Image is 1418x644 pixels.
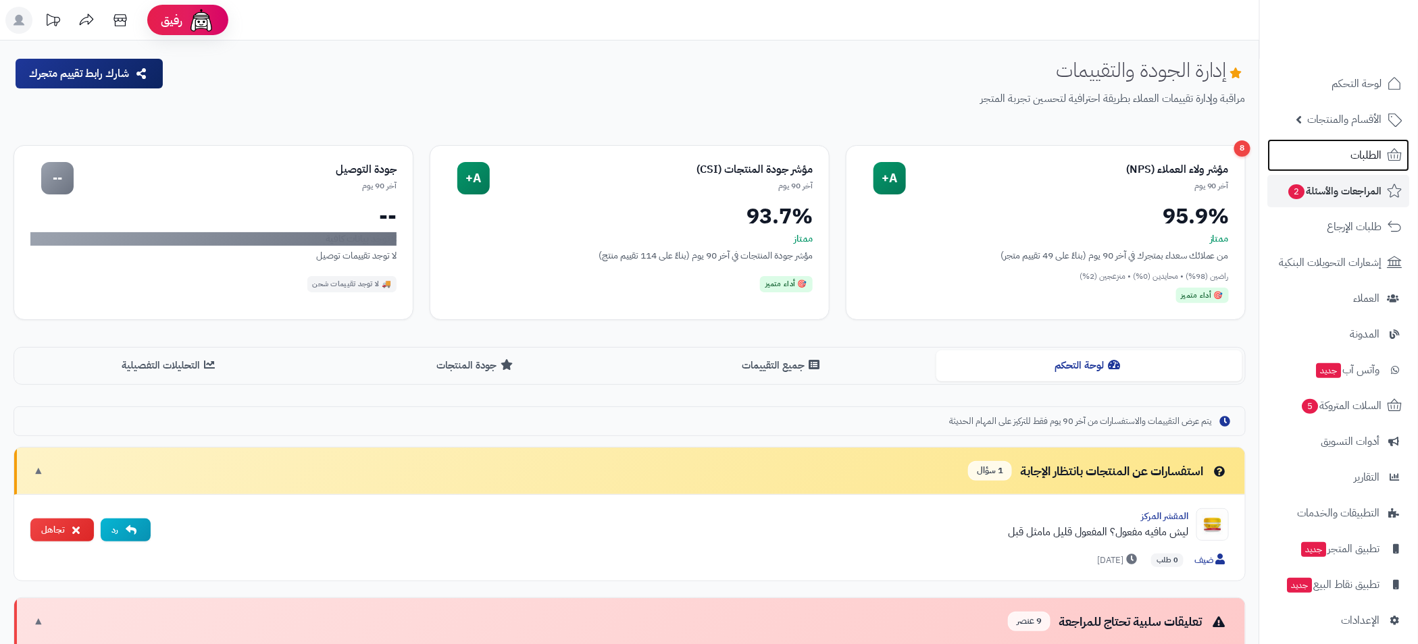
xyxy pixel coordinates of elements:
button: تجاهل [30,518,94,542]
div: استفسارات عن المنتجات بانتظار الإجابة [968,461,1229,481]
a: التطبيقات والخدمات [1268,497,1410,529]
div: لا توجد بيانات كافية [30,232,397,246]
a: المقشر المركز [1141,509,1188,523]
button: التحليلات التفصيلية [17,350,324,381]
span: جديد [1288,578,1313,593]
a: لوحة التحكم [1268,68,1410,100]
span: الطلبات [1351,146,1382,165]
span: أدوات التسويق [1321,432,1380,451]
a: المدونة [1268,318,1410,350]
a: الإعدادات [1268,604,1410,637]
span: 2 [1289,184,1305,199]
a: التقارير [1268,461,1410,493]
span: لوحة التحكم [1332,74,1382,93]
a: إشعارات التحويلات البنكية [1268,246,1410,279]
button: رد [101,518,151,542]
p: مراقبة وإدارة تقييمات العملاء بطريقة احترافية لتحسين تجربة المتجر [175,91,1246,107]
div: ممتاز [447,232,813,246]
span: 9 عنصر [1008,612,1050,631]
span: المراجعات والأسئلة [1288,182,1382,200]
span: العملاء [1354,289,1380,308]
a: تحديثات المنصة [36,7,70,37]
div: آخر 90 يوم [906,180,1229,192]
span: السلات المتروكة [1301,396,1382,415]
img: Product [1196,508,1229,541]
div: A+ [873,162,906,194]
button: لوحة التحكم [936,350,1243,381]
div: ممتاز [863,232,1229,246]
div: آخر 90 يوم [74,180,397,192]
div: مؤشر جودة المنتجات (CSI) [490,162,813,178]
button: جودة المنتجات [324,350,630,381]
a: العملاء [1268,282,1410,315]
img: logo-2.png [1326,38,1405,66]
a: طلبات الإرجاع [1268,211,1410,243]
a: المراجعات والأسئلة2 [1268,175,1410,207]
span: تطبيق المتجر [1300,539,1380,558]
span: رفيق [161,12,182,28]
span: الإعدادات [1342,611,1380,630]
span: تطبيق نقاط البيع [1286,575,1380,594]
span: ضيف [1194,554,1229,568]
div: 🎯 أداء متميز [760,276,813,292]
span: 0 طلب [1151,554,1184,567]
a: تطبيق نقاط البيعجديد [1268,568,1410,601]
div: 🚚 لا توجد تقييمات شحن [307,276,397,292]
a: تطبيق المتجرجديد [1268,533,1410,565]
div: لا توجد تقييمات توصيل [30,248,397,263]
div: تعليقات سلبية تحتاج للمراجعة [1008,612,1229,631]
div: من عملائك سعداء بمتجرك في آخر 90 يوم (بناءً على 49 تقييم متجر) [863,248,1229,263]
span: المدونة [1350,325,1380,344]
span: 1 سؤال [968,461,1012,481]
span: التطبيقات والخدمات [1298,504,1380,522]
a: وآتس آبجديد [1268,354,1410,386]
a: أدوات التسويق [1268,425,1410,458]
div: ليش مافيه مفعول؟ المفعول قليل مامثل قبل [161,524,1188,540]
a: الطلبات [1268,139,1410,171]
span: يتم عرض التقييمات والاستفسارات من آخر 90 يوم فقط للتركيز على المهام الحديثة [949,415,1211,428]
span: إشعارات التحويلات البنكية [1280,253,1382,272]
button: شارك رابط تقييم متجرك [16,59,163,88]
img: ai-face.png [188,7,215,34]
span: [DATE] [1097,554,1140,567]
div: مؤشر ولاء العملاء (NPS) [906,162,1229,178]
h1: إدارة الجودة والتقييمات [1056,59,1246,81]
span: الأقسام والمنتجات [1308,110,1382,129]
div: 🎯 أداء متميز [1176,288,1229,304]
div: مؤشر جودة المنتجات في آخر 90 يوم (بناءً على 114 تقييم منتج) [447,248,813,263]
div: A+ [457,162,490,194]
span: التقارير [1354,468,1380,487]
div: 95.9% [863,205,1229,227]
div: جودة التوصيل [74,162,397,178]
span: ▼ [33,614,44,629]
span: طلبات الإرجاع [1327,217,1382,236]
div: -- [30,205,397,227]
div: 8 [1234,140,1250,157]
div: آخر 90 يوم [490,180,813,192]
a: السلات المتروكة5 [1268,390,1410,422]
span: جديد [1302,542,1327,557]
button: جميع التقييمات [630,350,936,381]
div: راضين (98%) • محايدين (0%) • منزعجين (2%) [863,271,1229,282]
span: وآتس آب [1315,360,1380,379]
div: -- [41,162,74,194]
span: ▼ [33,463,44,479]
span: 5 [1302,399,1319,414]
div: 93.7% [447,205,813,227]
span: جديد [1317,363,1342,378]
